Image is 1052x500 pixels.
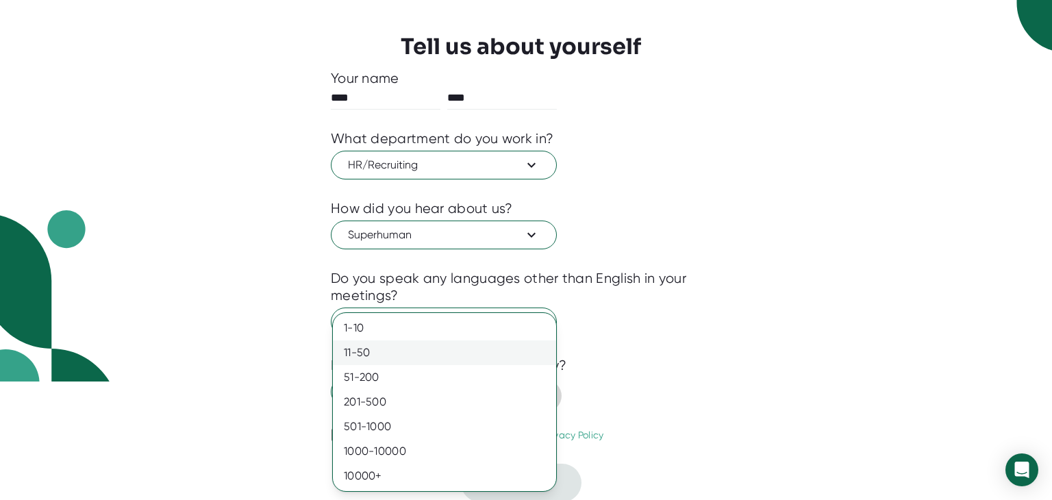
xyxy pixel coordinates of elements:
[1005,453,1038,486] div: Open Intercom Messenger
[333,439,556,464] div: 1000-10000
[333,464,556,488] div: 10000+
[333,316,556,340] div: 1-10
[333,340,556,365] div: 11-50
[333,390,556,414] div: 201-500
[333,414,556,439] div: 501-1000
[333,365,556,390] div: 51-200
